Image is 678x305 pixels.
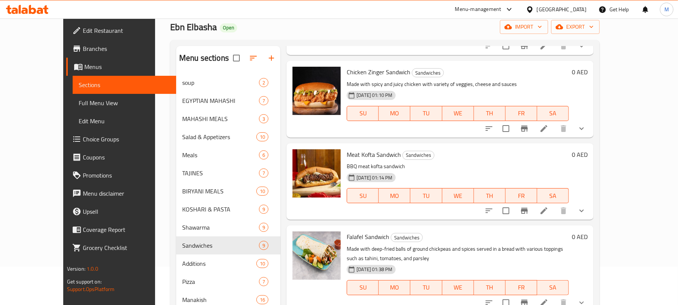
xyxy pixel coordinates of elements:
div: items [259,114,268,123]
button: MO [379,106,410,121]
div: Open [220,23,237,32]
div: soup2 [176,74,280,92]
button: delete [555,37,573,55]
span: SA [540,190,566,201]
div: items [256,295,268,304]
span: Select to update [498,38,514,54]
a: Promotions [66,166,177,184]
div: items [256,259,268,268]
div: Manakish [182,295,256,304]
div: Sandwiches [412,68,444,77]
span: WE [445,108,471,119]
span: Open [220,25,237,31]
span: FR [509,190,534,201]
div: items [259,169,268,178]
img: Falafel Sandwich [293,231,341,280]
span: BIRYANI MEALS [182,187,256,196]
button: show more [573,120,591,138]
span: FR [509,108,534,119]
span: Sandwiches [182,241,259,250]
span: FR [509,282,534,293]
button: Add section [262,49,280,67]
span: 9 [259,242,268,249]
span: Version: [67,264,85,274]
span: Meals [182,150,259,159]
span: Ebn Elbasha [170,18,217,35]
div: [GEOGRAPHIC_DATA] [537,5,587,14]
span: MAHASHI MEALS [182,114,259,123]
span: Full Menu View [79,98,171,107]
a: Edit Restaurant [66,21,177,40]
span: Select to update [498,121,514,136]
button: WE [442,106,474,121]
button: SU [347,280,379,295]
a: Full Menu View [73,94,177,112]
div: KOSHARI & PASTA [182,205,259,214]
button: show more [573,202,591,220]
button: export [551,20,600,34]
span: TAJINES [182,169,259,178]
svg: Show Choices [577,41,586,51]
span: 7 [259,97,268,104]
span: Coupons [83,153,171,162]
a: Menu disclaimer [66,184,177,202]
span: 9 [259,206,268,213]
span: 10 [257,260,268,267]
button: WE [442,188,474,203]
span: [DATE] 01:38 PM [353,266,395,273]
button: TU [410,280,442,295]
span: Additions [182,259,256,268]
span: Menu disclaimer [83,189,171,198]
button: TH [474,188,506,203]
span: Meat Kofta Sandwich [347,149,401,160]
span: Falafel Sandwich [347,231,389,242]
a: Edit menu item [539,206,548,215]
span: Coverage Report [83,225,171,234]
a: Coupons [66,148,177,166]
span: Sandwiches [403,151,434,159]
span: Select to update [498,203,514,219]
div: Shawarma9 [176,218,280,236]
p: BBQ meat kofta sandwich [347,162,569,171]
span: 10 [257,188,268,195]
span: Grocery Checklist [83,243,171,252]
button: SA [537,106,569,121]
span: TU [413,108,439,119]
svg: Show Choices [577,206,586,215]
span: EGYPTIAN MAHASHI [182,96,259,105]
span: 7 [259,170,268,177]
span: Sections [79,80,171,89]
button: Branch-specific-item [515,120,533,138]
span: [DATE] 01:10 PM [353,92,395,99]
div: Salad & Appetizers10 [176,128,280,146]
span: 1.0.0 [87,264,98,274]
div: Sandwiches [391,233,423,242]
div: items [259,78,268,87]
button: TH [474,106,506,121]
span: 2 [259,79,268,86]
span: [DATE] 01:14 PM [353,174,395,181]
a: Grocery Checklist [66,239,177,257]
div: EGYPTIAN MAHASHI7 [176,92,280,110]
img: Chicken Zinger Sandwich [293,67,341,115]
span: WE [445,190,471,201]
div: BIRYANI MEALS10 [176,182,280,200]
a: Edit menu item [539,124,548,133]
button: TU [410,106,442,121]
div: Menu-management [455,5,501,14]
span: TH [477,190,503,201]
h2: Menu sections [179,52,229,64]
span: TU [413,282,439,293]
span: SA [540,282,566,293]
span: SU [350,108,376,119]
span: Edit Menu [79,116,171,126]
div: soup [182,78,259,87]
span: Edit Restaurant [83,26,171,35]
div: Pizza7 [176,273,280,291]
button: sort-choices [480,202,498,220]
